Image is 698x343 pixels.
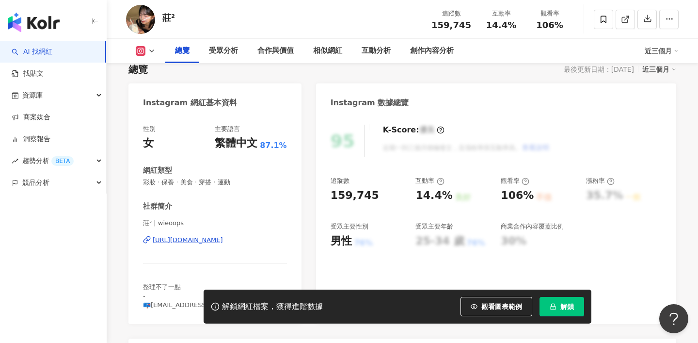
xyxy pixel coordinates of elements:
[331,177,349,185] div: 追蹤數
[550,303,556,310] span: lock
[209,45,238,57] div: 受眾分析
[331,188,379,203] div: 159,745
[153,236,223,245] div: [URL][DOMAIN_NAME]
[126,5,155,34] img: KOL Avatar
[483,9,520,18] div: 互動率
[531,9,568,18] div: 觀看率
[501,222,564,231] div: 商業合作內容覆蓋比例
[12,47,52,57] a: searchAI 找網紅
[175,45,190,57] div: 總覽
[481,303,522,310] span: 觀看圖表範例
[12,158,18,164] span: rise
[22,150,74,172] span: 趨勢分析
[560,303,574,310] span: 解鎖
[22,84,43,106] span: 資源庫
[564,65,634,73] div: 最後更新日期：[DATE]
[501,177,529,185] div: 觀看率
[362,45,391,57] div: 互動分析
[415,222,453,231] div: 受眾主要年齡
[143,98,237,108] div: Instagram 網紅基本資料
[22,172,49,194] span: 競品分析
[331,234,352,249] div: 男性
[486,20,516,30] span: 14.4%
[415,188,452,203] div: 14.4%
[313,45,342,57] div: 相似網紅
[143,283,261,308] span: 整理不了一點 - 📪[EMAIL_ADDRESS][DOMAIN_NAME]
[222,302,323,312] div: 解鎖網紅檔案，獲得進階數據
[645,43,679,59] div: 近三個月
[143,165,172,176] div: 網紅類型
[12,69,44,79] a: 找貼文
[143,178,287,187] span: 彩妝 · 保養 · 美食 · 穿搭 · 運動
[128,63,148,76] div: 總覽
[143,219,287,228] span: 莊² | wieoops
[12,113,50,122] a: 商案媒合
[642,63,676,76] div: 近三個月
[215,125,240,133] div: 主要語言
[260,140,287,151] span: 87.1%
[383,125,444,135] div: K-Score :
[460,297,532,316] button: 觀看圖表範例
[415,177,444,185] div: 互動率
[162,12,175,24] div: 莊²
[8,13,60,32] img: logo
[143,236,287,245] a: [URL][DOMAIN_NAME]
[410,45,454,57] div: 創作內容分析
[431,9,471,18] div: 追蹤數
[12,134,50,144] a: 洞察報告
[143,125,156,133] div: 性別
[331,98,409,108] div: Instagram 數據總覽
[539,297,584,316] button: 解鎖
[257,45,294,57] div: 合作與價值
[536,20,563,30] span: 106%
[51,156,74,166] div: BETA
[501,188,534,203] div: 106%
[143,136,154,151] div: 女
[331,222,368,231] div: 受眾主要性別
[586,177,615,185] div: 漲粉率
[431,20,471,30] span: 159,745
[215,136,257,151] div: 繁體中文
[143,201,172,212] div: 社群簡介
